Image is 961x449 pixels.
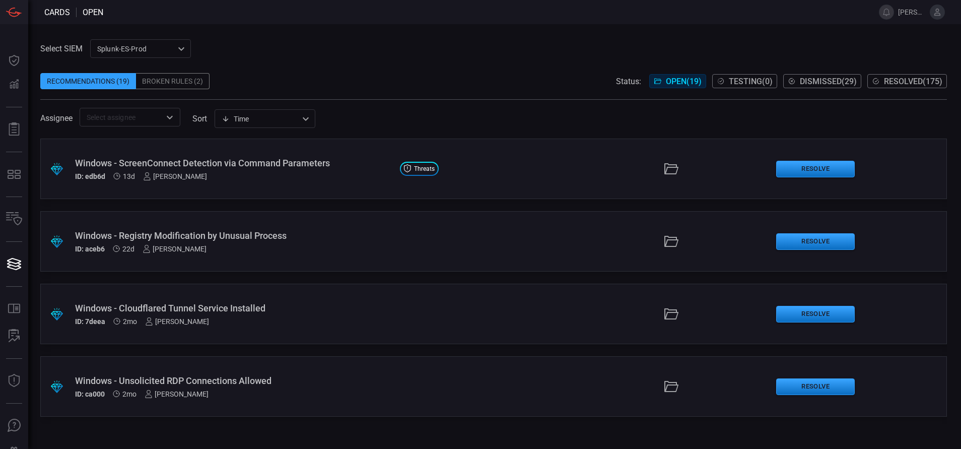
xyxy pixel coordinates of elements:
[800,77,857,86] span: Dismissed ( 29 )
[145,390,209,398] div: [PERSON_NAME]
[40,113,73,123] span: Assignee
[649,74,706,88] button: Open(19)
[867,74,947,88] button: Resolved(175)
[783,74,861,88] button: Dismissed(29)
[776,233,855,250] button: Resolve
[2,73,26,97] button: Detections
[145,317,209,326] div: [PERSON_NAME]
[222,114,299,124] div: Time
[143,245,207,253] div: [PERSON_NAME]
[122,390,136,398] span: Jul 20, 2025 9:25 AM
[75,172,105,180] h5: ID: edb6d
[75,230,392,241] div: Windows - Registry Modification by Unusual Process
[2,414,26,438] button: Ask Us A Question
[2,297,26,321] button: Rule Catalog
[666,77,702,86] span: Open ( 19 )
[2,369,26,393] button: Threat Intelligence
[75,303,392,313] div: Windows - Cloudflared Tunnel Service Installed
[776,306,855,323] button: Resolve
[192,114,207,123] label: sort
[83,8,103,17] span: open
[123,317,137,326] span: Aug 03, 2025 11:41 AM
[75,317,105,326] h5: ID: 7deea
[898,8,926,16] span: [PERSON_NAME].[PERSON_NAME]
[123,172,135,180] span: Sep 09, 2025 2:15 PM
[776,378,855,395] button: Resolve
[884,77,942,86] span: Resolved ( 175 )
[136,73,210,89] div: Broken Rules (2)
[44,8,70,17] span: Cards
[2,162,26,186] button: MITRE - Detection Posture
[97,44,175,54] p: Splunk-ES-Prod
[75,375,392,386] div: Windows - Unsolicited RDP Connections Allowed
[40,73,136,89] div: Recommendations (19)
[2,117,26,142] button: Reports
[776,161,855,177] button: Resolve
[75,390,105,398] h5: ID: ca000
[75,245,105,253] h5: ID: aceb6
[712,74,777,88] button: Testing(0)
[40,44,83,53] label: Select SIEM
[75,158,392,168] div: Windows - ScreenConnect Detection via Command Parameters
[163,110,177,124] button: Open
[2,48,26,73] button: Dashboard
[729,77,773,86] span: Testing ( 0 )
[143,172,207,180] div: [PERSON_NAME]
[414,166,435,172] span: Threats
[83,111,161,123] input: Select assignee
[2,324,26,348] button: ALERT ANALYSIS
[2,207,26,231] button: Inventory
[616,77,641,86] span: Status:
[2,252,26,276] button: Cards
[122,245,134,253] span: Aug 31, 2025 11:50 AM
